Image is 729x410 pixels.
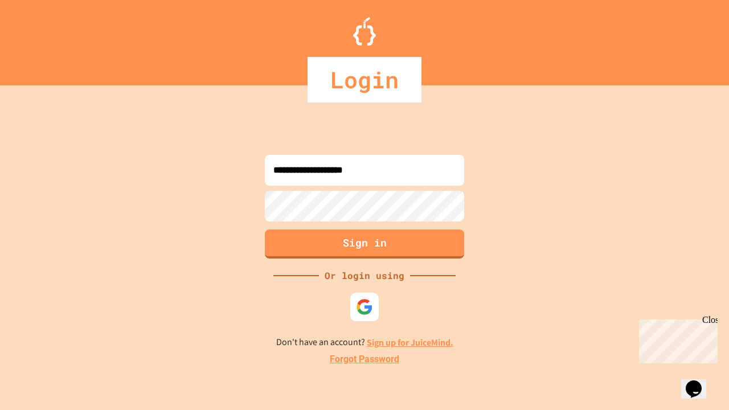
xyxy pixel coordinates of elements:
img: google-icon.svg [356,298,373,315]
div: Chat with us now!Close [5,5,79,72]
button: Sign in [265,229,464,259]
a: Sign up for JuiceMind. [367,337,453,348]
div: Or login using [319,269,410,282]
a: Forgot Password [330,352,399,366]
div: Login [308,57,421,102]
p: Don't have an account? [276,335,453,350]
iframe: chat widget [681,364,718,399]
img: Logo.svg [353,17,376,46]
iframe: chat widget [634,315,718,363]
